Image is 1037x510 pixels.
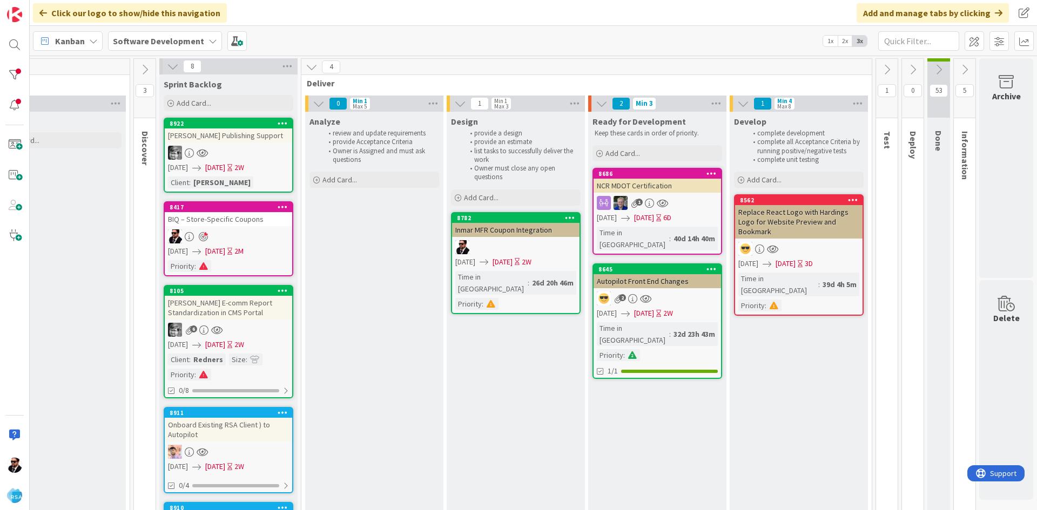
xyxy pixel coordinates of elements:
[464,147,579,165] li: list tasks to successfully deliver the work
[777,98,792,104] div: Min 4
[993,311,1020,324] div: Delete
[168,323,182,337] img: KS
[165,128,292,142] div: [PERSON_NAME] Publishing Support
[234,339,244,350] div: 2W
[165,202,292,212] div: 8417
[594,169,721,179] div: 8686
[164,407,293,493] a: 8911Onboard Existing RSA Client ) to AutopilotRS[DATE][DATE]2W0/4
[482,298,483,310] span: :
[933,131,944,151] span: Done
[168,461,188,472] span: [DATE]
[852,36,867,46] span: 3x
[820,278,859,290] div: 39d 4h 5m
[168,445,182,459] img: RS
[322,147,437,165] li: Owner is Assigned and must ask questions
[322,138,437,146] li: provide Acceptance Criteria
[669,233,671,244] span: :
[168,162,188,173] span: [DATE]
[636,101,653,106] div: Min 3
[747,175,782,185] span: Add Card...
[777,104,791,109] div: Max 8
[194,260,196,272] span: :
[634,212,654,223] span: [DATE]
[494,98,507,104] div: Min 1
[734,116,766,127] span: Develop
[165,286,292,296] div: 8105
[594,169,721,193] div: 8686NCR MDOT Certification
[493,256,513,268] span: [DATE]
[597,322,669,346] div: Time in [GEOGRAPHIC_DATA]
[455,240,469,254] img: AC
[735,195,863,239] div: 8562Replace React Logo with Hardings Logo for Website Preview and Bookmark
[353,104,367,109] div: Max 5
[229,353,246,365] div: Size
[322,60,340,73] span: 4
[663,308,673,319] div: 2W
[234,461,244,472] div: 2W
[205,246,225,257] span: [DATE]
[818,278,820,290] span: :
[878,84,896,97] span: 1
[168,369,194,380] div: Priority
[753,97,772,110] span: 1
[597,212,617,223] span: [DATE]
[597,227,669,250] div: Time in [GEOGRAPHIC_DATA]
[452,240,580,254] div: AC
[838,36,852,46] span: 2x
[168,146,182,160] img: KS
[168,246,188,257] span: [DATE]
[594,264,721,274] div: 8645
[136,84,154,97] span: 3
[738,300,765,311] div: Priority
[168,339,188,350] span: [DATE]
[735,195,863,205] div: 8562
[470,97,489,110] span: 1
[7,488,22,503] img: avatar
[205,162,225,173] span: [DATE]
[164,201,293,276] a: 8417BIQ – Store-Specific CouponsAC[DATE][DATE]2MPriority:
[164,118,293,193] a: 8922[PERSON_NAME] Publishing SupportKS[DATE][DATE]2WClient:[PERSON_NAME]
[189,353,191,365] span: :
[960,131,971,180] span: Information
[165,286,292,319] div: 8105[PERSON_NAME] E-comm Report Standardization in CMS Portal
[464,129,579,138] li: provide a design
[170,203,292,211] div: 8417
[190,325,197,332] span: 6
[33,3,227,23] div: Click our logo to show/hide this navigation
[464,164,579,182] li: Owner must close any open questions
[992,90,1021,103] div: Archive
[165,418,292,441] div: Onboard Existing RSA Client ) to Autopilot
[170,287,292,295] div: 8105
[594,264,721,288] div: 8645Autopilot Front End Changes
[113,36,204,46] b: Software Development
[189,176,191,188] span: :
[55,35,85,47] span: Kanban
[671,233,718,244] div: 40d 14h 40m
[734,194,864,316] a: 8562Replace React Logo with Hardings Logo for Website Preview and BookmarkJK[DATE][DATE]3DTime in...
[179,480,189,491] span: 0/4
[165,296,292,319] div: [PERSON_NAME] E-comm Report Standardization in CMS Portal
[592,263,722,379] a: 8645Autopilot Front End ChangesJK[DATE][DATE]2WTime in [GEOGRAPHIC_DATA]:32d 23h 43mPriority:1/1
[605,148,640,158] span: Add Card...
[823,36,838,46] span: 1x
[955,84,974,97] span: 5
[168,260,194,272] div: Priority
[594,179,721,193] div: NCR MDOT Certification
[165,146,292,160] div: KS
[464,138,579,146] li: provide an estimate
[738,242,752,256] img: JK
[904,84,922,97] span: 0
[164,285,293,398] a: 8105[PERSON_NAME] E-comm Report Standardization in CMS PortalKS[DATE][DATE]2WClient:RednersSize:P...
[882,131,893,149] span: Test
[636,199,643,206] span: 1
[930,84,948,97] span: 53
[205,339,225,350] span: [DATE]
[671,328,718,340] div: 32d 23h 43m
[457,214,580,222] div: 8782
[234,246,244,257] div: 2M
[179,385,189,396] span: 0/8
[165,445,292,459] div: RS
[494,104,508,109] div: Max 3
[528,277,529,289] span: :
[464,193,499,202] span: Add Card...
